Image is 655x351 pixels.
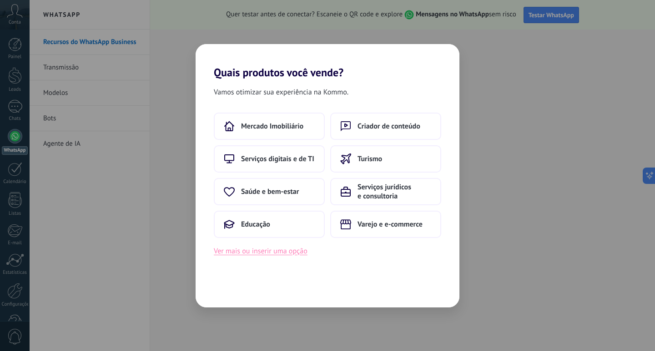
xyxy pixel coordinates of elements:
[214,178,325,205] button: Saúde e bem-estar
[358,154,382,163] span: Turismo
[214,113,325,140] button: Mercado Imobiliário
[330,113,441,140] button: Criador de conteúdo
[241,122,303,131] span: Mercado Imobiliário
[330,145,441,173] button: Turismo
[214,211,325,238] button: Educação
[241,154,314,163] span: Serviços digitais e de TI
[214,245,307,257] button: Ver mais ou inserir uma opção
[330,178,441,205] button: Serviços jurídicos e consultoria
[330,211,441,238] button: Varejo e e-commerce
[196,44,459,79] h2: Quais produtos você vende?
[358,183,431,201] span: Serviços jurídicos e consultoria
[214,86,348,98] span: Vamos otimizar sua experiência na Kommo.
[241,220,270,229] span: Educação
[241,187,299,196] span: Saúde e bem-estar
[358,220,423,229] span: Varejo e e-commerce
[214,145,325,173] button: Serviços digitais e de TI
[358,122,420,131] span: Criador de conteúdo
